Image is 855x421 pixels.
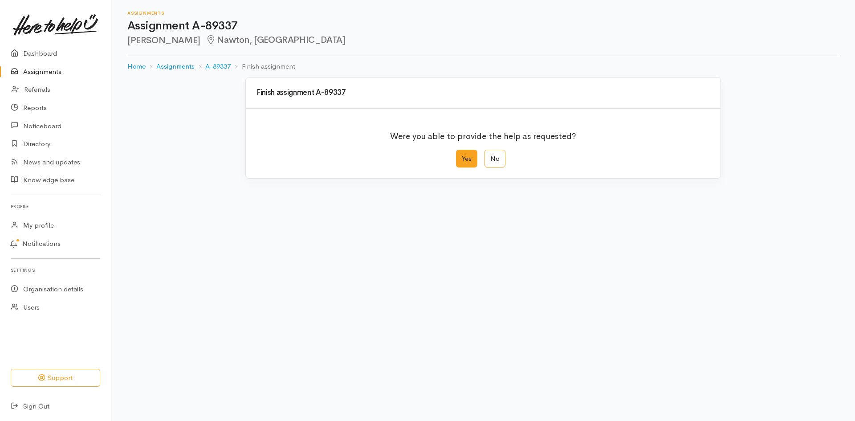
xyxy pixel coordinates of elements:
[11,200,100,213] h6: Profile
[456,150,477,168] label: Yes
[127,61,146,72] a: Home
[127,56,839,77] nav: breadcrumb
[231,61,295,72] li: Finish assignment
[11,264,100,276] h6: Settings
[256,89,710,97] h3: Finish assignment A-89337
[127,35,839,45] h2: [PERSON_NAME]
[11,369,100,387] button: Support
[484,150,505,168] label: No
[127,20,839,33] h1: Assignment A-89337
[127,11,839,16] h6: Assignments
[390,125,576,143] p: Were you able to provide the help as requested?
[206,34,346,45] span: Nawton, [GEOGRAPHIC_DATA]
[205,61,231,72] a: A-89337
[156,61,195,72] a: Assignments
